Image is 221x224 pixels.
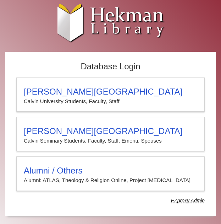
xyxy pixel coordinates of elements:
p: Alumni: ATLAS, Theology & Religion Online, Project [MEDICAL_DATA] [24,176,197,185]
summary: Alumni / OthersAlumni: ATLAS, Theology & Religion Online, Project [MEDICAL_DATA] [24,166,197,185]
h3: Alumni / Others [24,166,197,176]
p: Calvin University Students, Faculty, Staff [24,97,197,106]
a: [PERSON_NAME][GEOGRAPHIC_DATA]Calvin Seminary Students, Faculty, Staff, Emeriti, Spouses [16,117,205,151]
h2: Database Login [13,59,208,74]
h3: [PERSON_NAME][GEOGRAPHIC_DATA] [24,87,197,97]
p: Calvin Seminary Students, Faculty, Staff, Emeriti, Spouses [24,136,197,145]
h3: [PERSON_NAME][GEOGRAPHIC_DATA] [24,126,197,136]
a: [PERSON_NAME][GEOGRAPHIC_DATA]Calvin University Students, Faculty, Staff [16,78,205,112]
dfn: Use Alumni login [171,198,205,203]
